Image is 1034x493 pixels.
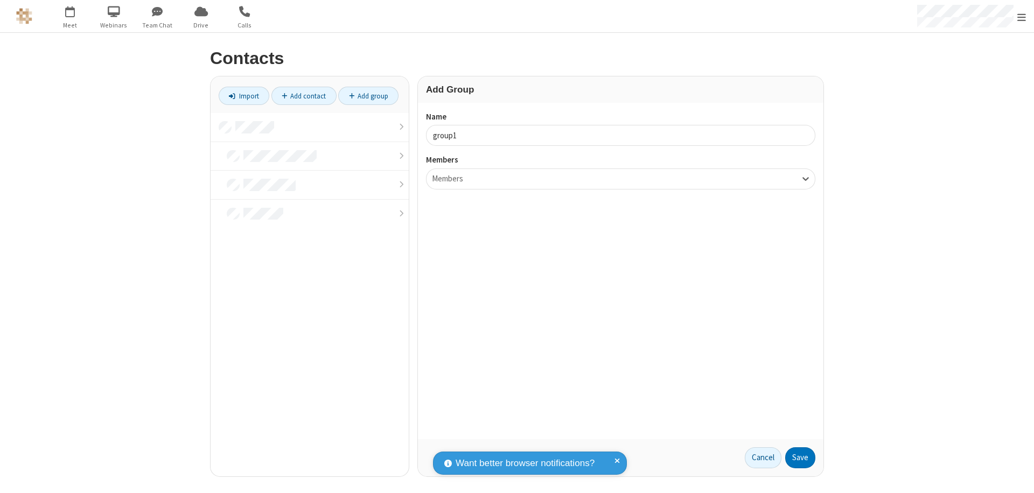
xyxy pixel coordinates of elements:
[137,20,178,30] span: Team Chat
[338,87,399,105] a: Add group
[16,8,32,24] img: QA Selenium DO NOT DELETE OR CHANGE
[432,173,470,185] div: Members
[219,87,269,105] a: Import
[456,456,595,470] span: Want better browser notifications?
[426,111,815,123] label: Name
[181,20,221,30] span: Drive
[426,125,815,146] input: Name
[745,447,781,469] a: Cancel
[210,49,824,68] h2: Contacts
[225,20,265,30] span: Calls
[271,87,337,105] a: Add contact
[94,20,134,30] span: Webinars
[426,154,815,166] label: Members
[785,447,815,469] button: Save
[426,84,815,95] h3: Add Group
[50,20,90,30] span: Meet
